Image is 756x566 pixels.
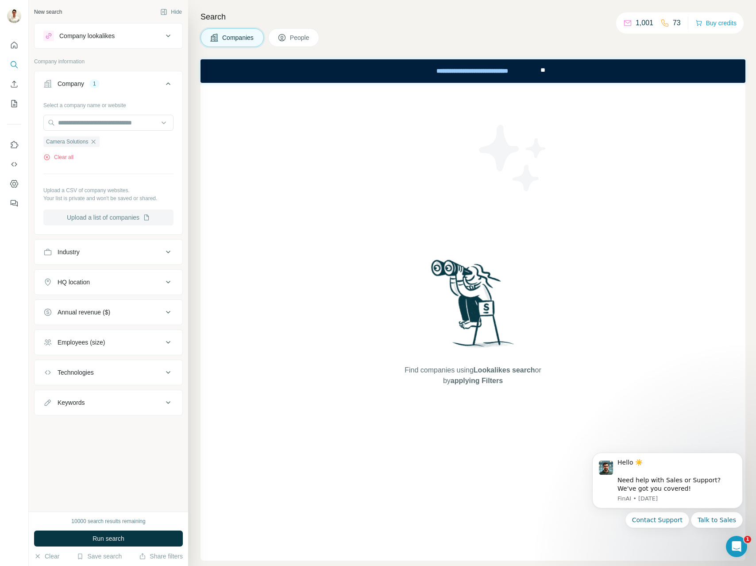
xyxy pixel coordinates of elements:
[89,80,100,88] div: 1
[34,531,183,547] button: Run search
[35,73,182,98] button: Company1
[726,536,747,557] iframe: Intercom live chat
[34,58,183,66] p: Company information
[673,18,681,28] p: 73
[7,176,21,192] button: Dashboard
[43,209,174,225] button: Upload a list of companies
[473,118,553,198] img: Surfe Illustration - Stars
[43,194,174,202] p: Your list is private and won't be saved or shared.
[7,9,21,23] img: Avatar
[7,96,21,112] button: My lists
[35,241,182,263] button: Industry
[35,362,182,383] button: Technologies
[139,552,183,561] button: Share filters
[35,332,182,353] button: Employees (size)
[34,552,59,561] button: Clear
[46,138,88,146] span: Camera Solutions
[58,368,94,377] div: Technologies
[579,442,756,562] iframe: Intercom notifications message
[427,257,519,356] img: Surfe Illustration - Woman searching with binoculars
[201,59,745,83] iframe: Banner
[7,57,21,73] button: Search
[35,25,182,47] button: Company lookalikes
[71,517,145,525] div: 10000 search results remaining
[58,79,84,88] div: Company
[222,33,255,42] span: Companies
[93,534,124,543] span: Run search
[77,552,122,561] button: Save search
[35,302,182,323] button: Annual revenue ($)
[35,271,182,293] button: HQ location
[7,37,21,53] button: Quick start
[451,377,503,384] span: applying Filters
[58,278,90,287] div: HQ location
[154,5,188,19] button: Hide
[7,137,21,153] button: Use Surfe on LinkedIn
[58,248,80,256] div: Industry
[7,76,21,92] button: Enrich CSV
[7,156,21,172] button: Use Surfe API
[58,338,105,347] div: Employees (size)
[474,366,535,374] span: Lookalikes search
[34,8,62,16] div: New search
[744,536,751,543] span: 1
[201,11,745,23] h4: Search
[43,98,174,109] div: Select a company name or website
[43,186,174,194] p: Upload a CSV of company websites.
[58,308,110,317] div: Annual revenue ($)
[7,195,21,211] button: Feedback
[43,153,73,161] button: Clear all
[695,17,737,29] button: Buy credits
[58,398,85,407] div: Keywords
[59,31,115,40] div: Company lookalikes
[636,18,653,28] p: 1,001
[290,33,310,42] span: People
[35,392,182,413] button: Keywords
[402,365,544,386] span: Find companies using or by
